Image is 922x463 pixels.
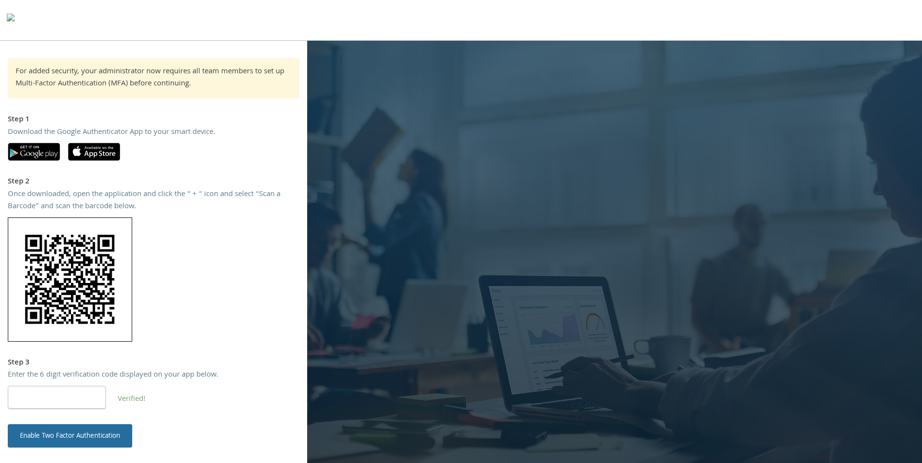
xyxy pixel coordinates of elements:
img: 4jR41LYgPf2AAAAAElFTkSuQmCC [8,217,132,342]
img: apple-app-store.svg [68,143,120,161]
button: Enable Two Factor Authentication [8,424,132,447]
span: Verified! [118,393,146,406]
strong: Step 2 [8,176,30,188]
strong: Step 1 [8,114,30,126]
div: Once downloaded, open the application and click the “ + “ icon and select “Scan a Barcode” and sc... [8,189,299,214]
div: Enter the 6 digit verification code displayed on your app below. [8,369,299,382]
strong: Step 3 [8,357,30,369]
div: For added security, your administrator now requires all team members to set up Multi-Factor Authe... [16,66,292,91]
img: google-play.svg [8,143,60,161]
div: Download the Google Authenticator App to your smart device. [8,127,299,139]
img: todyl-logo-dark.svg [7,10,15,30]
